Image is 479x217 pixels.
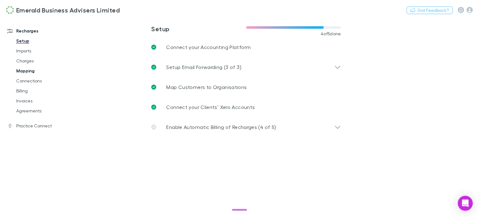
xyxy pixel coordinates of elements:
[166,123,276,131] p: Enable Automatic Billing of Recharges (4 of 5)
[458,196,473,211] div: Open Intercom Messenger
[10,46,82,56] a: Imports
[2,2,123,17] a: Emerald Business Advisers Limited
[10,106,82,116] a: Agreements
[407,7,453,14] button: Got Feedback?
[321,31,341,36] span: 4 of 5 done
[146,37,346,57] a: Connect your Accounting Platform
[10,96,82,106] a: Invoices
[146,97,346,117] a: Connect your Clients’ Xero Accounts
[1,121,82,131] a: Practice Connect
[1,26,82,36] a: Recharges
[10,36,82,46] a: Setup
[146,77,346,97] a: Map Customers to Organisations
[10,76,82,86] a: Connections
[16,6,120,14] h3: Emerald Business Advisers Limited
[6,6,14,14] img: Emerald Business Advisers Limited's Logo
[10,66,82,76] a: Mapping
[166,43,251,51] p: Connect your Accounting Platform
[146,57,346,77] div: Setup Email Forwarding (3 of 3)
[151,25,246,32] h3: Setup
[166,103,255,111] p: Connect your Clients’ Xero Accounts
[10,56,82,66] a: Charges
[146,117,346,137] div: Enable Automatic Billing of Recharges (4 of 5)
[166,63,241,71] p: Setup Email Forwarding (3 of 3)
[166,83,247,91] p: Map Customers to Organisations
[10,86,82,96] a: Billing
